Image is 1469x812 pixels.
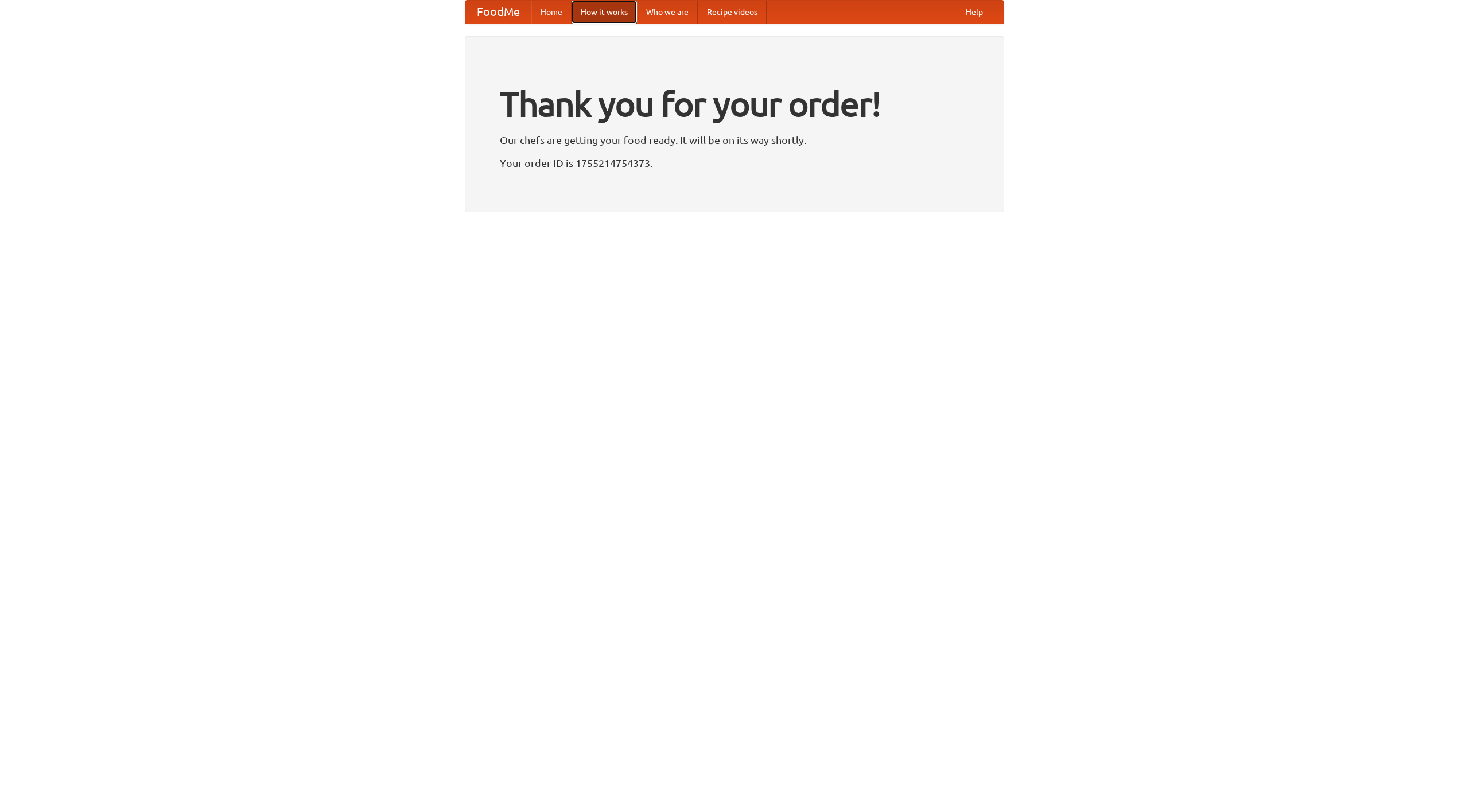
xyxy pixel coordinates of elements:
[500,131,969,149] p: Our chefs are getting your food ready. It will be on its way shortly.
[500,154,969,172] p: Your order ID is 1755214754373.
[531,1,572,24] a: Home
[698,1,767,24] a: Recipe videos
[637,1,698,24] a: Who we are
[957,1,992,24] a: Help
[572,1,637,24] a: How it works
[465,1,531,24] a: FoodMe
[500,76,969,131] h1: Thank you for your order!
